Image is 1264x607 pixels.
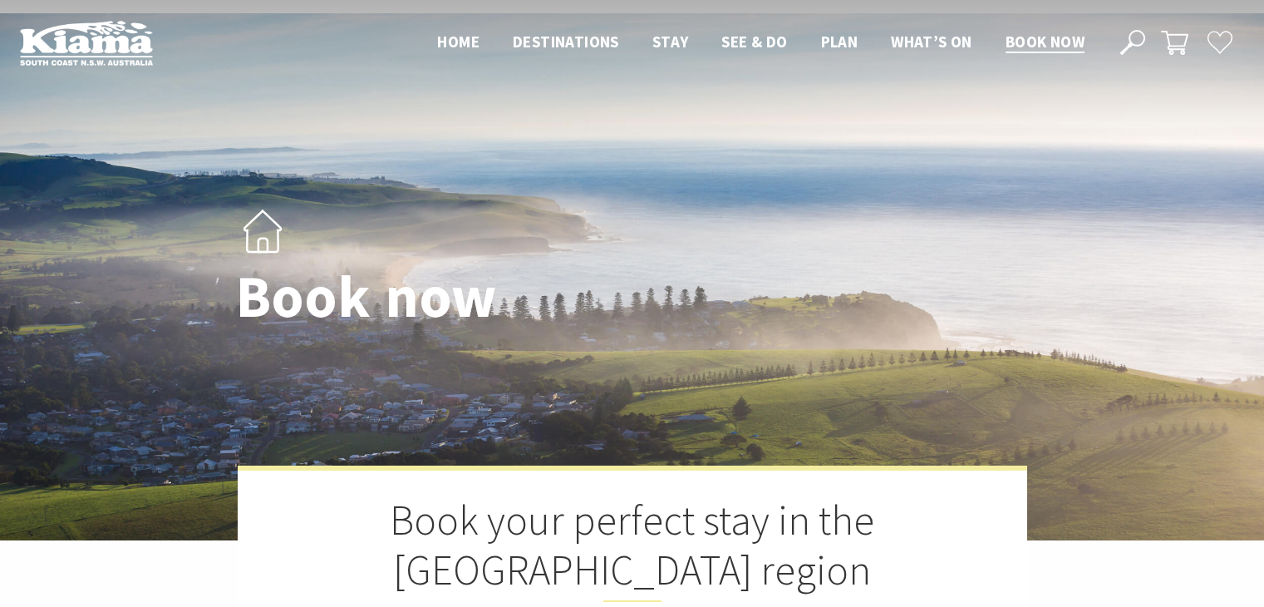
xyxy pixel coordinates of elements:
[421,29,1101,57] nav: Main Menu
[20,20,153,66] img: Kiama Logo
[1006,32,1084,52] span: Book now
[437,32,480,52] span: Home
[513,32,619,52] span: Destinations
[321,496,944,602] h2: Book your perfect stay in the [GEOGRAPHIC_DATA] region
[236,265,706,329] h1: Book now
[821,32,858,52] span: Plan
[652,32,689,52] span: Stay
[721,32,787,52] span: See & Do
[891,32,972,52] span: What’s On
